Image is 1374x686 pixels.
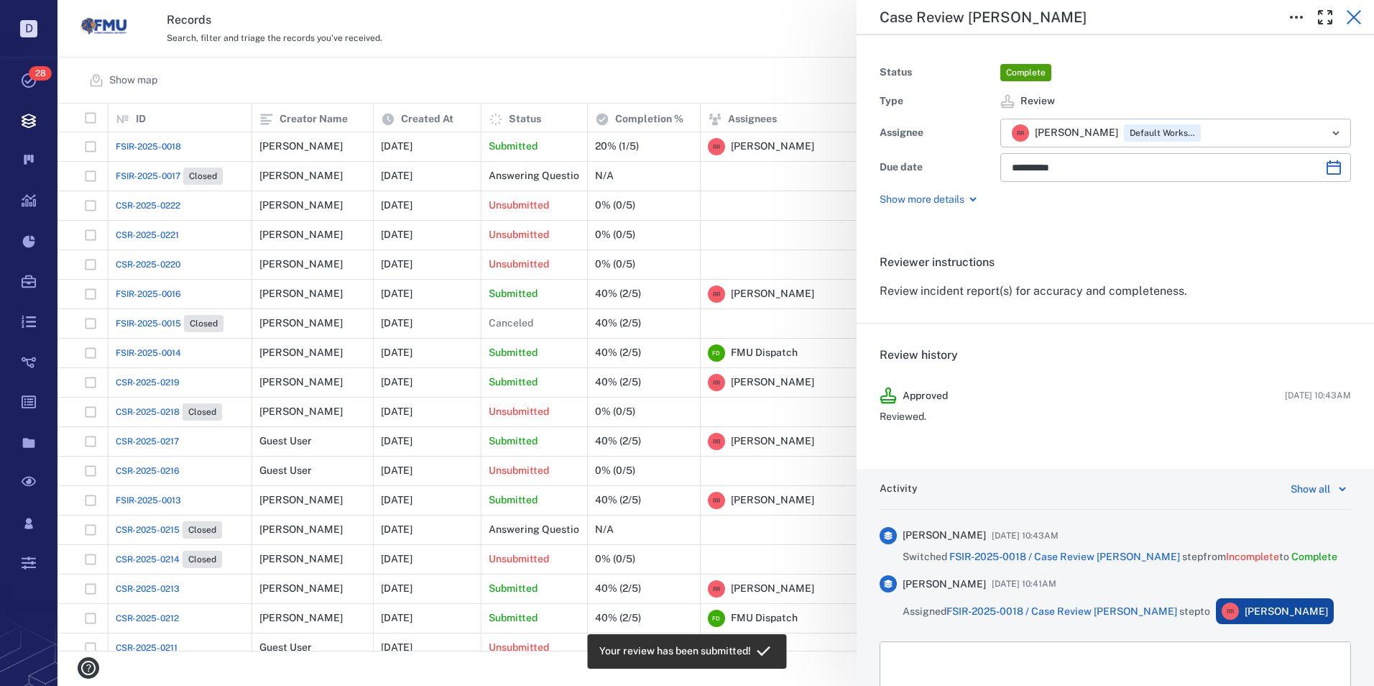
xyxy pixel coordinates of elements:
div: Due date [880,157,995,178]
span: [PERSON_NAME] [1035,126,1118,140]
p: D [20,20,37,37]
span: Help [32,10,62,23]
span: Assigned step to [903,605,1210,619]
span: 28 [29,66,52,81]
div: Type [880,91,995,111]
h5: Case Review [PERSON_NAME] [880,9,1087,27]
a: FSIR-2025-0018 / Case Review [PERSON_NAME] [946,605,1177,617]
span: [DATE] 10:41AM [992,575,1056,593]
h6: Reviewer instructions [880,254,1351,271]
span: [DATE] 10:43AM [992,527,1059,544]
a: FSIR-2025-0018 / Case Review [PERSON_NAME] [949,551,1180,562]
span: Incomplete [1226,551,1279,562]
span: [PERSON_NAME] [1245,605,1328,619]
p: Show more details [880,193,964,207]
span: [PERSON_NAME] [903,577,986,592]
button: Close [1340,3,1368,32]
div: R R [1222,603,1239,620]
span: [DATE] 10:43AM [1285,389,1351,402]
button: Toggle Fullscreen [1311,3,1340,32]
div: Assignee [880,123,995,143]
div: Approved[DATE] 10:43AMReviewed. [868,375,1363,446]
div: R R [1012,124,1029,142]
div: Your review has been submitted! [599,639,751,664]
h6: Review history [880,347,1351,364]
span: Complete [1003,67,1048,79]
button: Open [1326,123,1346,143]
h6: Activity [880,482,918,496]
p: Approved [903,389,948,403]
div: Status [880,63,995,83]
button: Toggle to Edit Boxes [1282,3,1311,32]
span: Complete [1291,551,1337,562]
span: Default Workspace [1127,127,1198,140]
p: Reviewed. [880,410,1351,424]
p: Review incident report(s) for accuracy and completeness. [880,283,1351,300]
button: Choose date, selected date is Sep 22, 2025 [1319,153,1348,182]
span: Switched step from to [903,550,1337,564]
span: Review [1020,94,1055,109]
div: Show all [1291,480,1330,498]
span: [PERSON_NAME] [903,529,986,543]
